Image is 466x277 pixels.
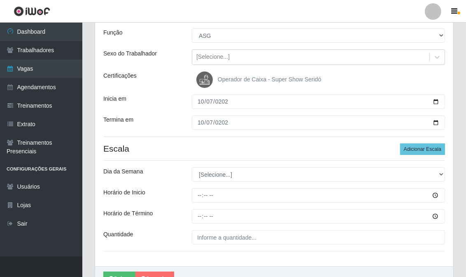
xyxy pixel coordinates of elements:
button: Adicionar Escala [400,143,445,155]
span: Operador de Caixa - Super Show Seridó [218,76,321,83]
label: Sexo do Trabalhador [103,49,157,58]
label: Certificações [103,72,137,80]
input: 00:00 [192,209,445,224]
input: 00:00 [192,188,445,203]
label: Função [103,28,123,37]
label: Termina em [103,115,133,124]
label: Dia da Semana [103,167,143,176]
h4: Escala [103,143,445,154]
label: Horário de Inicio [103,188,145,197]
img: Operador de Caixa - Super Show Seridó [196,72,216,88]
label: Inicia em [103,95,126,103]
input: 00/00/0000 [192,115,445,130]
img: CoreUI Logo [14,6,50,16]
label: Horário de Término [103,209,153,218]
label: Quantidade [103,230,133,239]
input: Informe a quantidade... [192,230,445,245]
div: [Selecione...] [196,53,230,62]
input: 00/00/0000 [192,95,445,109]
